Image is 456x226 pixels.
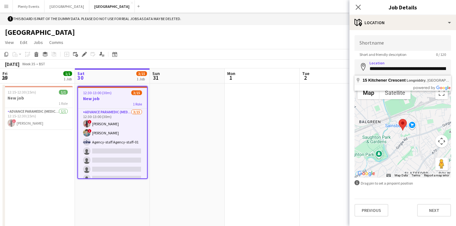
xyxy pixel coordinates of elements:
span: ! [12,119,16,123]
h3: New job [78,96,147,101]
span: 1 Role [133,102,142,106]
span: Kitchener Crescent [368,78,406,83]
app-job-card: 12:30-13:00 (30m)3/15New job1 RoleAdvance Paramedic (Medical)3/1512:30-13:00 (30m)![PERSON_NAME]!... [77,86,148,179]
a: Open this area in Google Maps (opens a new window) [356,169,377,178]
span: Week 35 [21,62,36,66]
button: Map camera controls [435,135,448,148]
a: Report a map error [424,174,449,177]
button: Show satellite imagery [380,87,411,99]
span: 1 Role [59,101,68,106]
img: Google [356,169,377,178]
button: Next [417,204,451,217]
a: Jobs [31,38,45,46]
span: ! [88,129,92,133]
span: Fri [3,71,8,76]
button: Plenty Events [13,0,45,13]
a: View [3,38,16,46]
span: Sat [77,71,85,76]
button: Previous [354,204,388,217]
app-job-card: 12:15-12:30 (15m)1/1New job1 RoleAdvance Paramedic (Medical)1/112:15-12:30 (15m)![PERSON_NAME] [3,86,73,129]
button: [GEOGRAPHIC_DATA] [89,0,135,13]
span: 3/15 [136,71,147,76]
span: ! [8,16,13,22]
span: 2 [301,74,309,81]
button: Toggle fullscreen view [435,87,448,99]
button: Drag Pegman onto the map to open Street View [435,158,448,170]
a: Edit [18,38,30,46]
span: 15 [363,78,367,83]
span: Longniddry [406,78,426,82]
span: 12:15-12:30 (15m) [8,90,36,94]
span: 31 [151,74,160,81]
span: 1/1 [59,90,68,94]
span: Tue [302,71,309,76]
span: 29 [2,74,8,81]
span: Short and friendly description [354,52,411,57]
span: Jobs [34,40,43,45]
span: Mon [227,71,235,76]
span: ! [88,120,92,124]
span: Comms [49,40,63,45]
div: BST [39,62,45,66]
span: View [5,40,14,45]
span: 1/1 [63,71,72,76]
span: 12:30-13:00 (30m) [83,90,112,95]
span: 30 [76,74,85,81]
div: Location [349,15,456,30]
button: Keyboard shortcuts [386,173,391,178]
span: 1 [226,74,235,81]
span: Edit [20,40,27,45]
span: 3/15 [131,90,142,95]
span: 0 / 120 [431,52,451,57]
button: Show street map [358,87,380,99]
button: Map Data [395,173,408,178]
a: Terms (opens in new tab) [411,174,420,177]
button: [GEOGRAPHIC_DATA] [45,0,89,13]
h1: [GEOGRAPHIC_DATA] [5,28,75,37]
h3: Job Details [349,3,456,11]
div: 1 Job [64,77,72,81]
app-card-role: Advance Paramedic (Medical)1/112:15-12:30 (15m)![PERSON_NAME] [3,108,73,129]
h3: New job [3,95,73,101]
span: Sun [152,71,160,76]
a: Comms [47,38,66,46]
div: [DATE] [5,61,19,67]
div: Drag pin to set a pinpoint position [354,180,451,186]
div: 1 Job [137,77,147,81]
